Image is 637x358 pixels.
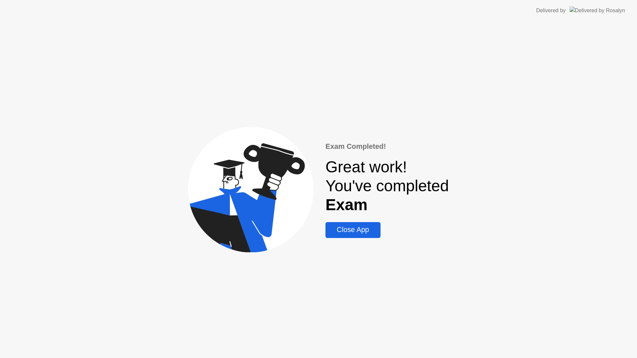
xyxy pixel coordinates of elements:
div: Delivered by [536,7,566,15]
div: Exam Completed! [325,141,449,152]
img: Delivered by Rosalyn [570,7,625,14]
button: Close App [325,222,380,238]
div: Close App [327,226,378,234]
b: Exam [325,196,368,213]
div: Great work! You've completed [325,157,449,214]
